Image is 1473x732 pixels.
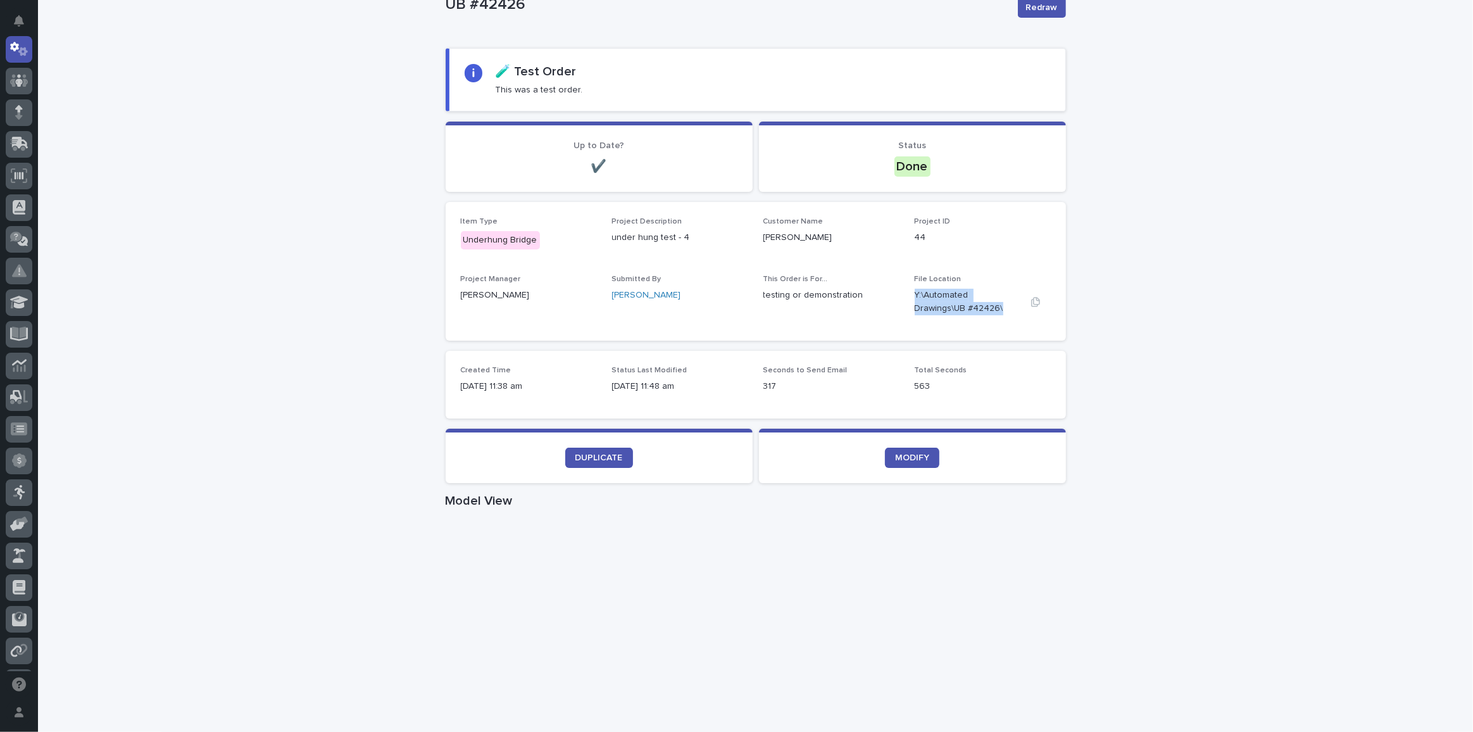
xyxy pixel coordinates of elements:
p: [PERSON_NAME] [461,289,597,302]
: Y:\Automated Drawings\UB #42426\ [915,289,1020,315]
span: Up to Date? [574,141,624,150]
span: Item Type [461,218,498,225]
p: 44 [915,231,1051,244]
p: 317 [763,380,899,393]
p: [DATE] 11:48 am [612,380,748,393]
p: This was a test order. [495,84,582,96]
span: Customer Name [763,218,824,225]
span: MODIFY [895,453,929,462]
span: This Order is For... [763,275,828,283]
p: [PERSON_NAME] [763,231,899,244]
a: MODIFY [885,448,939,468]
p: 563 [915,380,1051,393]
div: Done [894,156,931,177]
span: Total Seconds [915,367,967,374]
h2: 🧪 Test Order [495,64,576,79]
p: testing or demonstration [763,289,899,302]
p: [DATE] 11:38 am [461,380,597,393]
button: Open support chat [6,671,32,698]
span: Redraw [1026,1,1058,14]
span: Submitted By [612,275,661,283]
p: under hung test - 4 [612,231,748,244]
span: Status Last Modified [612,367,687,374]
span: File Location [915,275,962,283]
span: Project Manager [461,275,521,283]
p: ✔️ [461,159,737,174]
div: Underhung Bridge [461,231,540,249]
h1: Model View [446,493,1066,508]
button: Notifications [6,8,32,34]
a: [PERSON_NAME] [612,289,681,302]
span: Status [898,141,926,150]
a: DUPLICATE [565,448,633,468]
span: Project ID [915,218,951,225]
span: Created Time [461,367,511,374]
span: Project Description [612,218,682,225]
div: Notifications [16,15,32,35]
span: DUPLICATE [575,453,623,462]
span: Seconds to Send Email [763,367,848,374]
